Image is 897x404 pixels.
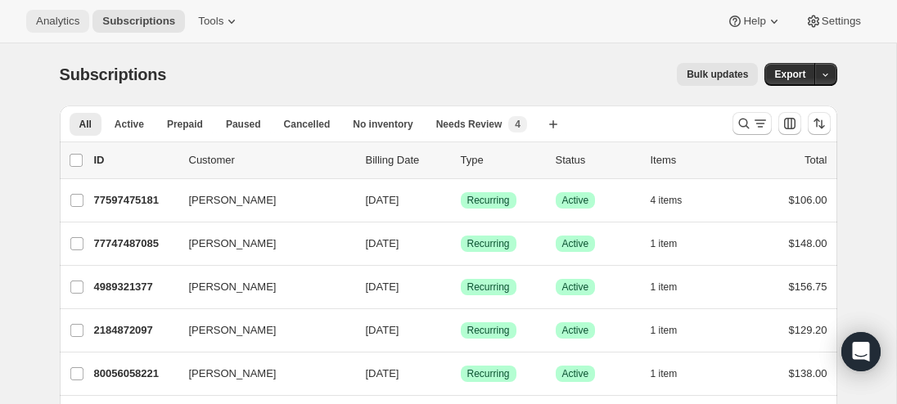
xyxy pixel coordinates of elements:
[467,324,510,337] span: Recurring
[651,189,701,212] button: 4 items
[189,152,353,168] p: Customer
[732,112,772,135] button: Search and filter results
[189,366,277,382] span: [PERSON_NAME]
[717,10,791,33] button: Help
[764,63,815,86] button: Export
[556,152,638,168] p: Status
[94,152,176,168] p: ID
[94,192,176,209] p: 77597475181
[841,332,881,371] div: Open Intercom Messenger
[677,63,758,86] button: Bulk updates
[774,68,805,81] span: Export
[789,237,827,249] span: $148.00
[92,10,185,33] button: Subscriptions
[60,65,167,83] span: Subscriptions
[284,118,331,131] span: Cancelled
[102,15,175,28] span: Subscriptions
[467,194,510,207] span: Recurring
[189,322,277,339] span: [PERSON_NAME]
[687,68,748,81] span: Bulk updates
[179,317,343,343] button: [PERSON_NAME]
[179,361,343,387] button: [PERSON_NAME]
[79,118,92,131] span: All
[651,324,678,337] span: 1 item
[467,367,510,380] span: Recurring
[515,118,521,131] span: 4
[789,367,827,379] span: $138.00
[179,187,343,213] button: [PERSON_NAME]
[743,15,765,28] span: Help
[94,152,827,168] div: IDCustomerBilling DateTypeStatusItemsTotal
[189,279,277,295] span: [PERSON_NAME]
[562,367,589,380] span: Active
[26,10,89,33] button: Analytics
[94,366,176,382] p: 80056058221
[366,367,399,379] span: [DATE]
[94,322,176,339] p: 2184872097
[651,362,696,385] button: 1 item
[198,15,223,28] span: Tools
[366,194,399,206] span: [DATE]
[789,281,827,293] span: $156.75
[226,118,261,131] span: Paused
[789,194,827,206] span: $106.00
[562,194,589,207] span: Active
[94,279,176,295] p: 4989321377
[540,113,566,136] button: Create new view
[94,276,827,299] div: 4989321377[PERSON_NAME][DATE]SuccessRecurringSuccessActive1 item$156.75
[651,237,678,250] span: 1 item
[796,10,871,33] button: Settings
[366,237,399,249] span: [DATE]
[366,324,399,336] span: [DATE]
[167,118,203,131] span: Prepaid
[822,15,861,28] span: Settings
[94,236,176,252] p: 77747487085
[789,324,827,336] span: $129.20
[94,319,827,342] div: 2184872097[PERSON_NAME][DATE]SuccessRecurringSuccessActive1 item$129.20
[562,324,589,337] span: Active
[778,112,801,135] button: Customize table column order and visibility
[179,231,343,257] button: [PERSON_NAME]
[808,112,831,135] button: Sort the results
[562,237,589,250] span: Active
[651,276,696,299] button: 1 item
[36,15,79,28] span: Analytics
[562,281,589,294] span: Active
[94,189,827,212] div: 77597475181[PERSON_NAME][DATE]SuccessRecurringSuccessActive4 items$106.00
[188,10,250,33] button: Tools
[94,362,827,385] div: 80056058221[PERSON_NAME][DATE]SuccessRecurringSuccessActive1 item$138.00
[366,281,399,293] span: [DATE]
[436,118,503,131] span: Needs Review
[461,152,543,168] div: Type
[651,232,696,255] button: 1 item
[189,236,277,252] span: [PERSON_NAME]
[353,118,412,131] span: No inventory
[189,192,277,209] span: [PERSON_NAME]
[651,367,678,380] span: 1 item
[467,237,510,250] span: Recurring
[651,152,732,168] div: Items
[179,274,343,300] button: [PERSON_NAME]
[805,152,827,168] p: Total
[651,319,696,342] button: 1 item
[366,152,448,168] p: Billing Date
[115,118,144,131] span: Active
[651,194,683,207] span: 4 items
[651,281,678,294] span: 1 item
[467,281,510,294] span: Recurring
[94,232,827,255] div: 77747487085[PERSON_NAME][DATE]SuccessRecurringSuccessActive1 item$148.00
